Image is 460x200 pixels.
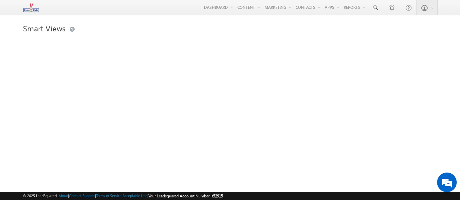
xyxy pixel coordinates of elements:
span: Smart Views [23,23,65,33]
a: About [59,193,68,198]
a: Terms of Service [96,193,121,198]
img: Custom Logo [23,2,39,13]
a: Acceptable Use [122,193,147,198]
span: Your Leadsquared Account Number is [148,193,223,198]
span: 52915 [213,193,223,198]
span: © 2025 LeadSquared | | | | | [23,193,223,199]
a: Contact Support [69,193,95,198]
